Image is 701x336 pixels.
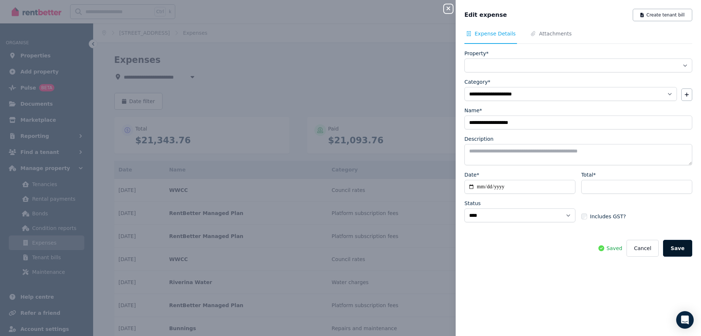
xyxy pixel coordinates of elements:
[464,107,482,114] label: Name*
[464,50,489,57] label: Property*
[464,30,692,44] nav: Tabs
[464,200,481,207] label: Status
[633,9,692,21] button: Create tenant bill
[539,30,571,37] span: Attachments
[581,171,596,178] label: Total*
[663,240,692,257] button: Save
[676,311,694,329] div: Open Intercom Messenger
[581,214,587,219] input: Includes GST?
[627,240,658,257] button: Cancel
[590,213,626,220] span: Includes GST?
[606,245,622,252] span: Saved
[464,171,479,178] label: Date*
[464,135,494,143] label: Description
[464,78,490,86] label: Category*
[475,30,516,37] span: Expense Details
[464,11,507,19] span: Edit expense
